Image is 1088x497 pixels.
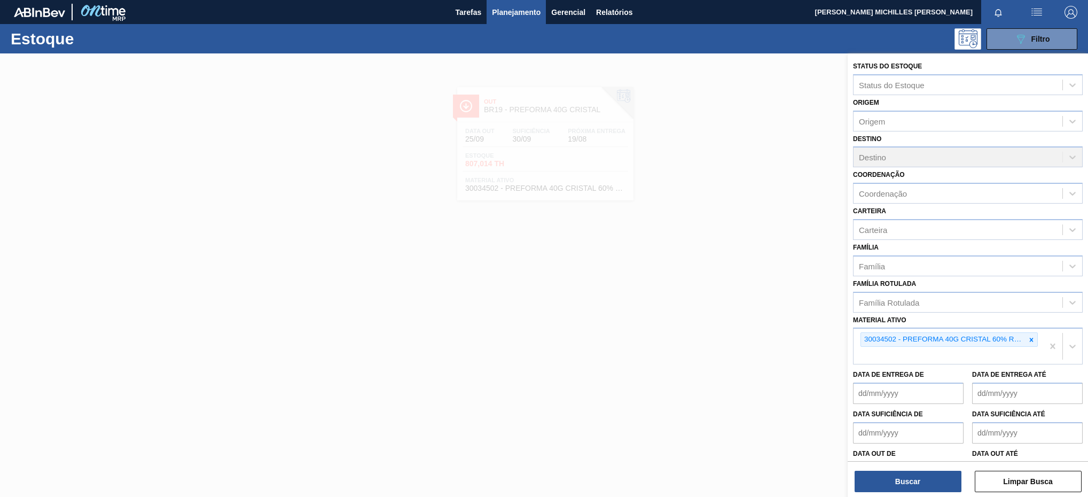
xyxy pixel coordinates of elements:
[859,225,887,234] div: Carteira
[853,63,922,70] label: Status do Estoque
[859,261,885,270] div: Família
[987,28,1077,50] button: Filtro
[972,422,1083,444] input: dd/mm/yyyy
[853,171,905,178] label: Coordenação
[859,189,907,198] div: Coordenação
[596,6,632,19] span: Relatórios
[981,5,1015,20] button: Notificações
[954,28,981,50] div: Pogramando: nenhum usuário selecionado
[861,333,1026,346] div: 30034502 - PREFORMA 40G CRISTAL 60% REC
[1064,6,1077,19] img: Logout
[551,6,585,19] span: Gerencial
[11,33,172,45] h1: Estoque
[972,371,1046,378] label: Data de Entrega até
[1031,35,1050,43] span: Filtro
[14,7,65,17] img: TNhmsLtSVTkK8tSr43FrP2fwEKptu5GPRR3wAAAABJRU5ErkJggg==
[972,410,1045,418] label: Data suficiência até
[492,6,541,19] span: Planejamento
[853,244,879,251] label: Família
[455,6,481,19] span: Tarefas
[853,450,896,457] label: Data out de
[853,99,879,106] label: Origem
[859,80,925,89] div: Status do Estoque
[859,117,885,126] div: Origem
[853,207,886,215] label: Carteira
[1030,6,1043,19] img: userActions
[859,298,919,307] div: Família Rotulada
[853,422,964,444] input: dd/mm/yyyy
[972,383,1083,404] input: dd/mm/yyyy
[853,410,923,418] label: Data suficiência de
[853,135,881,143] label: Destino
[972,450,1018,457] label: Data out até
[853,280,916,288] label: Família Rotulada
[853,371,924,378] label: Data de Entrega de
[853,316,906,324] label: Material ativo
[853,383,964,404] input: dd/mm/yyyy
